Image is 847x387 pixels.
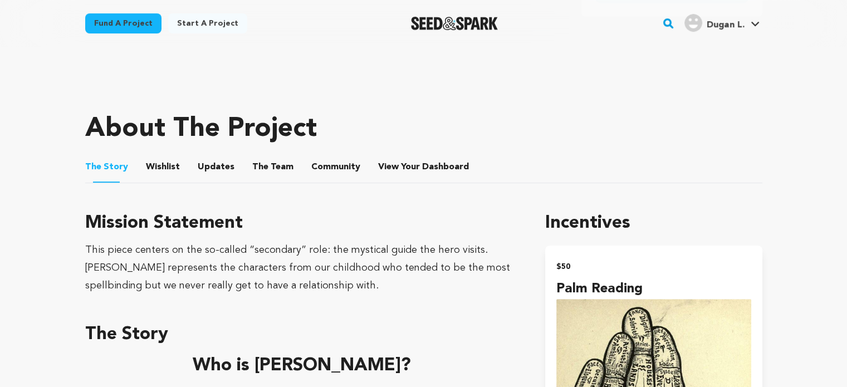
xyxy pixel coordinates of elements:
[684,14,744,32] div: Dugan L.'s Profile
[311,160,360,174] span: Community
[85,321,519,348] h3: The Story
[682,12,762,35] span: Dugan L.'s Profile
[556,279,751,299] h4: Palm Reading
[85,210,519,237] h3: Mission Statement
[85,13,161,33] a: Fund a project
[707,21,744,30] span: Dugan L.
[682,12,762,32] a: Dugan L.'s Profile
[198,160,234,174] span: Updates
[168,13,247,33] a: Start a project
[85,160,101,174] span: The
[252,160,293,174] span: Team
[85,116,317,143] h1: About The Project
[378,160,471,174] a: ViewYourDashboard
[684,14,702,32] img: user.png
[252,160,268,174] span: The
[146,160,180,174] span: Wishlist
[556,259,751,275] h2: $50
[411,17,498,30] a: Seed&Spark Homepage
[545,210,762,237] h1: Incentives
[85,352,519,379] h1: Who is [PERSON_NAME]?
[85,241,519,295] div: This piece centers on the so-called “secondary” role: the mystical guide the hero visits. [PERSON...
[378,160,471,174] span: Your
[411,17,498,30] img: Seed&Spark Logo Dark Mode
[422,160,469,174] span: Dashboard
[85,160,128,174] span: Story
